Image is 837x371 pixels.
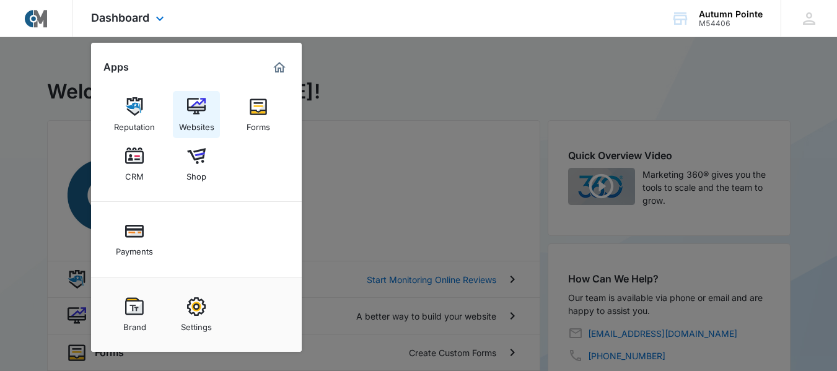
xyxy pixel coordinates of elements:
[173,141,220,188] a: Shop
[125,165,144,181] div: CRM
[111,291,158,338] a: Brand
[247,116,270,132] div: Forms
[186,165,206,181] div: Shop
[111,216,158,263] a: Payments
[173,91,220,138] a: Websites
[699,9,763,19] div: account name
[173,291,220,338] a: Settings
[235,91,282,138] a: Forms
[91,11,149,24] span: Dashboard
[103,61,129,73] h2: Apps
[25,7,47,30] img: Courtside Marketing
[111,91,158,138] a: Reputation
[181,316,212,332] div: Settings
[116,240,153,256] div: Payments
[179,116,214,132] div: Websites
[270,58,289,77] a: Marketing 360® Dashboard
[699,19,763,28] div: account id
[123,316,146,332] div: Brand
[114,116,155,132] div: Reputation
[111,141,158,188] a: CRM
